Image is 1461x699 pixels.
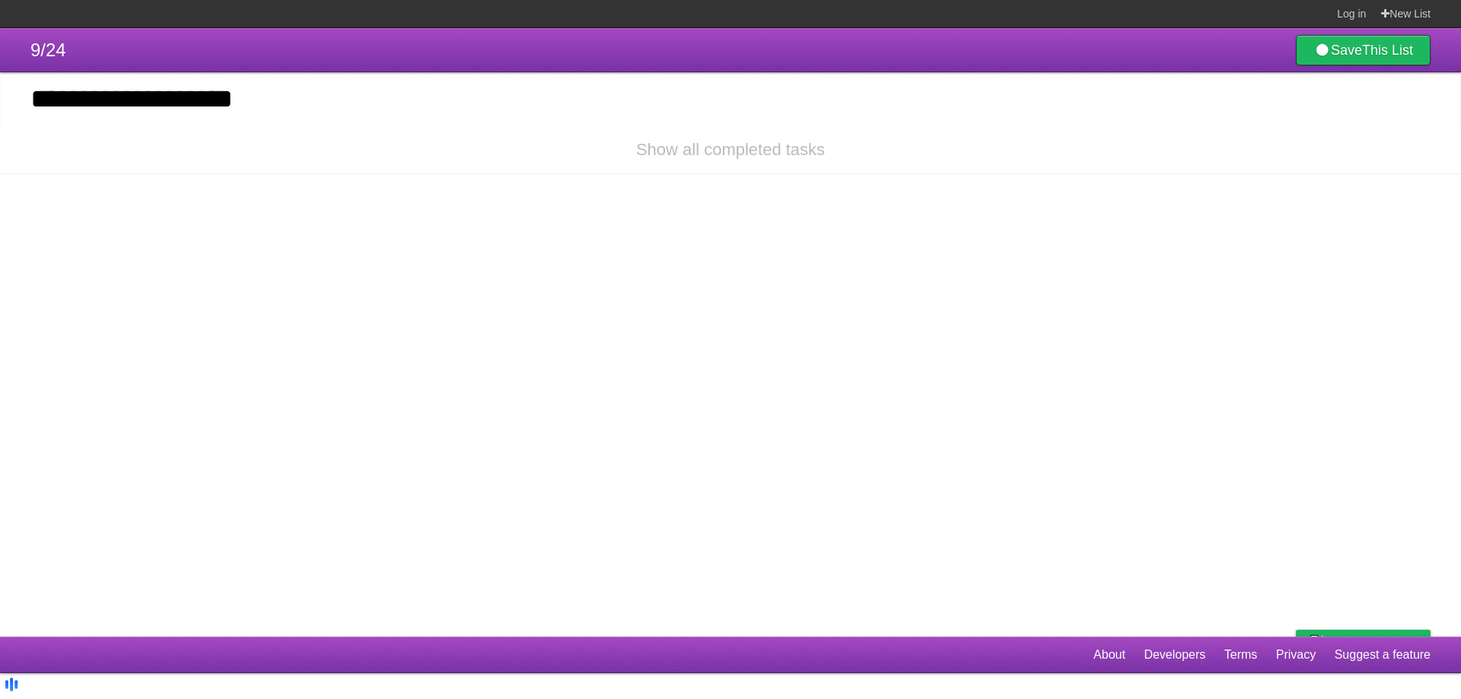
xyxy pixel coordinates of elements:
a: Privacy [1276,640,1316,669]
span: 9/24 [30,40,66,60]
a: Developers [1144,640,1205,669]
a: Suggest a feature [1335,640,1431,669]
a: SaveThis List [1296,35,1431,65]
span: Buy me a coffee [1328,631,1423,657]
a: About [1093,640,1125,669]
a: Terms [1224,640,1258,669]
a: Show all completed tasks [636,140,825,159]
img: Buy me a coffee [1303,631,1324,656]
a: Buy me a coffee [1296,630,1431,658]
b: This List [1362,43,1413,58]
